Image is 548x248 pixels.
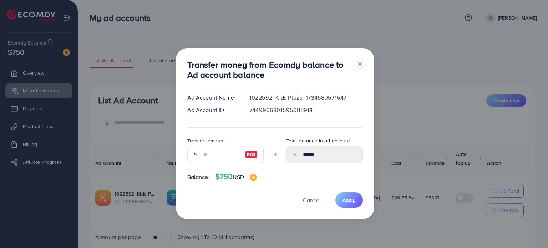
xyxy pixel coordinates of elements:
img: image [250,174,257,181]
label: Total balance in ad account [286,137,350,144]
span: Cancel [303,196,321,204]
div: Ad Account ID [182,106,244,114]
label: Transfer amount [187,137,225,144]
span: USD [233,173,244,181]
span: Apply [342,197,356,204]
button: Cancel [294,192,330,208]
img: image [245,150,258,159]
div: 7449966801595088913 [244,106,368,114]
div: Ad Account Name [182,93,244,102]
h3: Transfer money from Ecomdy balance to Ad account balance [187,60,351,80]
button: Apply [335,192,363,208]
div: 1022592_Kids Plaza_1734580571647 [244,93,368,102]
h4: $750 [215,172,257,181]
iframe: Chat [518,216,543,243]
span: Balance: [187,173,210,181]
